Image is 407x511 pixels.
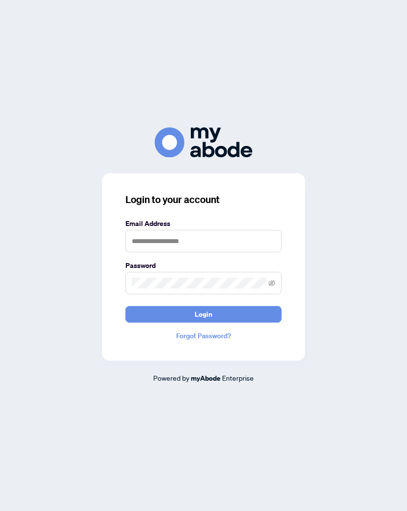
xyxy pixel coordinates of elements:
button: Login [125,306,282,323]
img: ma-logo [155,127,252,157]
span: eye-invisible [268,280,275,286]
span: Powered by [153,373,189,382]
h3: Login to your account [125,193,282,206]
label: Email Address [125,218,282,229]
a: Forgot Password? [125,330,282,341]
span: Enterprise [222,373,254,382]
span: Login [195,307,212,322]
label: Password [125,260,282,271]
a: myAbode [191,373,221,384]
